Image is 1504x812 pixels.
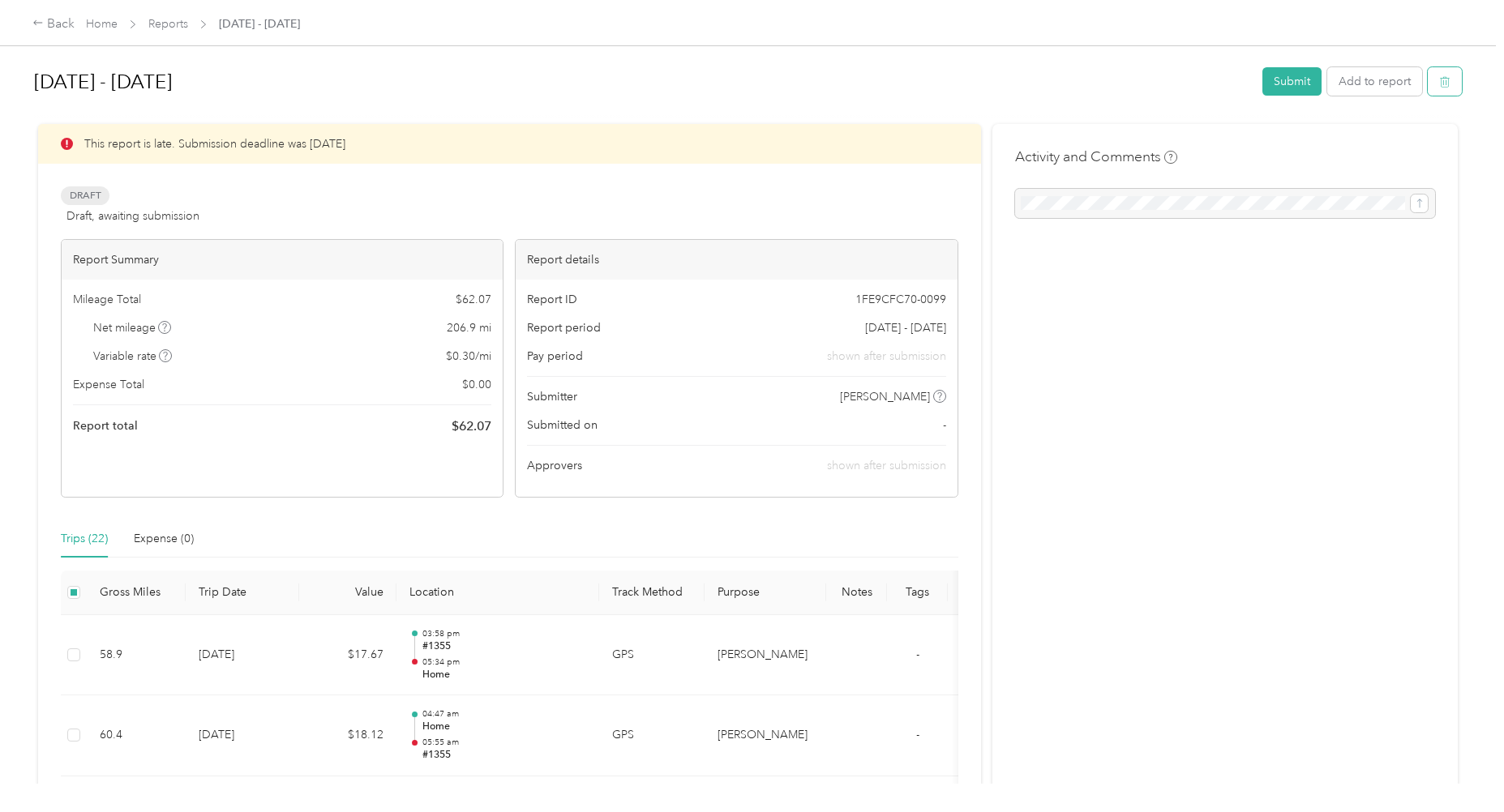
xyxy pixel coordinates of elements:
p: #1355 [422,748,586,763]
td: [DATE] [186,615,299,696]
td: Acosta [705,615,826,696]
span: Draft, awaiting submission [66,207,199,224]
th: Trip Date [186,571,299,615]
p: Home [422,668,586,682]
span: Submitted on [527,417,598,434]
th: Tags [887,571,948,615]
a: Home [86,17,118,31]
p: 05:55 am [422,737,586,748]
span: shown after submission [827,348,946,365]
span: Mileage Total [73,291,141,308]
td: $17.67 [299,615,396,696]
div: Trips (22) [61,530,108,548]
span: 1FE9CFC70-0099 [855,291,946,308]
div: Report details [516,240,957,280]
th: Notes [826,571,887,615]
td: $18.12 [299,695,396,776]
button: Submit [1262,67,1322,96]
th: Value [299,571,396,615]
span: Report period [527,319,601,336]
span: Variable rate [93,348,173,365]
span: Approvers [527,457,582,474]
div: Back [32,15,75,34]
span: $ 0.30 / mi [446,348,491,365]
button: Add to report [1327,67,1422,96]
span: Expense Total [73,376,144,393]
span: Net mileage [93,319,172,336]
p: 03:58 pm [422,628,586,639]
td: 58.9 [87,615,186,696]
span: $ 62.07 [456,291,491,308]
td: [DATE] [186,695,299,776]
td: Acosta [705,695,826,776]
th: Location [396,571,599,615]
span: - [916,728,919,741]
span: [PERSON_NAME] [840,388,930,405]
span: - [943,417,946,434]
span: [DATE] - [DATE] [865,319,946,336]
p: Home [422,720,586,734]
span: [DATE] - [DATE] [219,15,300,32]
p: 04:47 am [422,708,586,720]
p: 05:34 pm [422,656,586,668]
span: $ 0.00 [462,376,491,393]
span: 206.9 mi [447,319,491,336]
span: $ 62.07 [452,417,491,436]
th: Track Method [599,571,705,615]
iframe: Everlance-gr Chat Button Frame [1413,721,1504,812]
span: Report total [73,417,138,434]
td: 60.4 [87,695,186,776]
h1: Aug 1 - 15, 2025 [34,62,1251,101]
td: GPS [599,695,705,776]
th: Gross Miles [87,571,186,615]
p: #1355 [422,639,586,654]
a: Reports [148,17,188,31]
td: GPS [599,615,705,696]
span: Pay period [527,348,583,365]
div: Report Summary [62,240,503,280]
h4: Activity and Comments [1015,147,1177,167]
div: This report is late. Submission deadline was [DATE] [38,124,981,164]
span: - [916,647,919,661]
span: Report ID [527,291,577,308]
span: shown after submission [827,459,946,472]
th: Purpose [705,571,826,615]
span: Draft [61,186,109,205]
div: Expense (0) [134,530,194,548]
span: Submitter [527,388,577,405]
